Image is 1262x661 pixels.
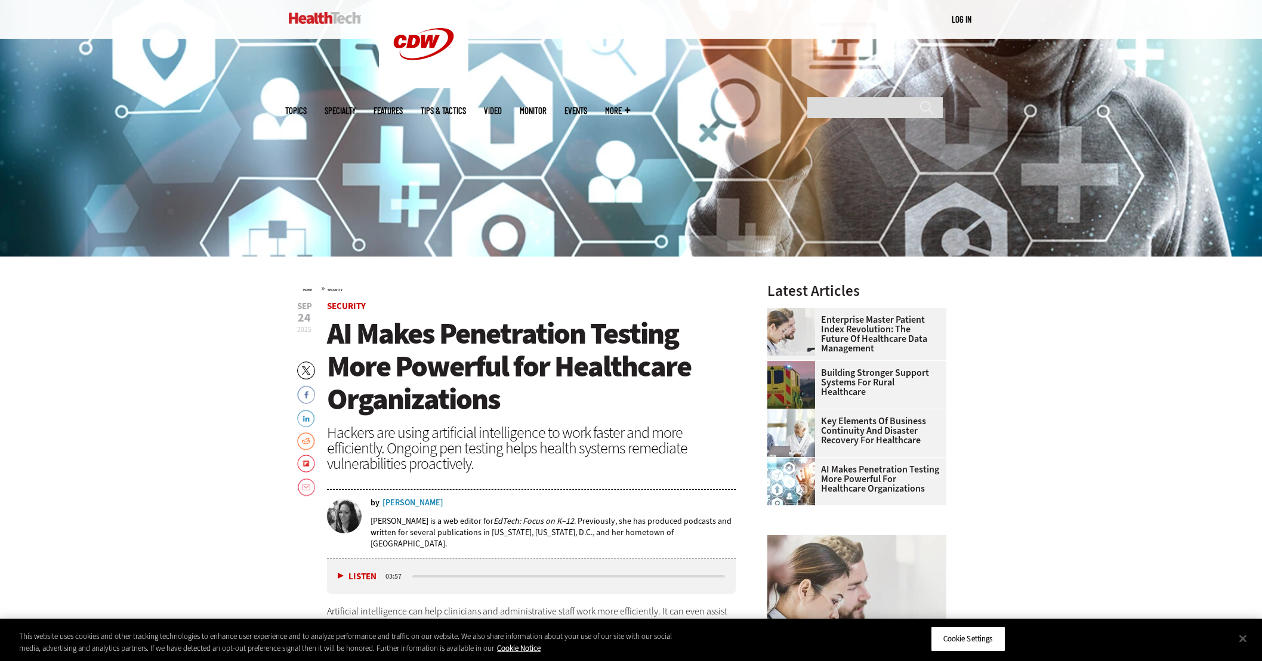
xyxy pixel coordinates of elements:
[327,499,362,533] img: Rebecca Torchia
[767,409,821,419] a: incident response team discusses around a table
[767,458,821,467] a: Healthcare and hacking concept
[379,79,468,91] a: CDW
[371,515,736,549] p: [PERSON_NAME] is a web editor for . Previously, she has produced podcasts and written for several...
[297,312,312,324] span: 24
[520,106,547,115] a: MonITor
[327,314,691,419] span: AI Makes Penetration Testing More Powerful for Healthcare Organizations
[371,499,379,507] span: by
[767,361,815,409] img: ambulance driving down country road at sunset
[931,626,1005,651] button: Cookie Settings
[325,106,356,115] span: Specialty
[605,106,630,115] span: More
[338,572,377,581] button: Listen
[767,283,946,298] h3: Latest Articles
[767,308,815,356] img: medical researchers look at data on desktop monitor
[767,416,939,445] a: Key Elements of Business Continuity and Disaster Recovery for Healthcare
[289,12,361,24] img: Home
[767,465,939,493] a: AI Makes Penetration Testing More Powerful for Healthcare Organizations
[382,499,443,507] a: [PERSON_NAME]
[767,368,939,397] a: Building Stronger Support Systems for Rural Healthcare
[767,409,815,457] img: incident response team discusses around a table
[327,604,736,650] p: Artificial intelligence can help clinicians and administrative staff work more efficiently. It ca...
[952,13,971,26] div: User menu
[327,300,366,312] a: Security
[374,106,403,115] a: Features
[1230,625,1256,651] button: Close
[285,106,307,115] span: Topics
[767,361,821,370] a: ambulance driving down country road at sunset
[327,558,736,594] div: media player
[328,288,343,292] a: Security
[19,631,694,654] div: This website uses cookies and other tracking technologies to enhance user experience and to analy...
[952,14,971,24] a: Log in
[497,643,541,653] a: More information about your privacy
[767,458,815,505] img: Healthcare and hacking concept
[564,106,587,115] a: Events
[303,283,736,293] div: »
[297,325,311,334] span: 2025
[767,315,939,353] a: Enterprise Master Patient Index Revolution: The Future of Healthcare Data Management
[493,515,574,527] em: EdTech: Focus on K–12
[421,106,466,115] a: Tips & Tactics
[767,308,821,317] a: medical researchers look at data on desktop monitor
[384,571,411,582] div: duration
[327,425,736,471] div: Hackers are using artificial intelligence to work faster and more efficiently. Ongoing pen testin...
[484,106,502,115] a: Video
[297,302,312,311] span: Sep
[303,288,312,292] a: Home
